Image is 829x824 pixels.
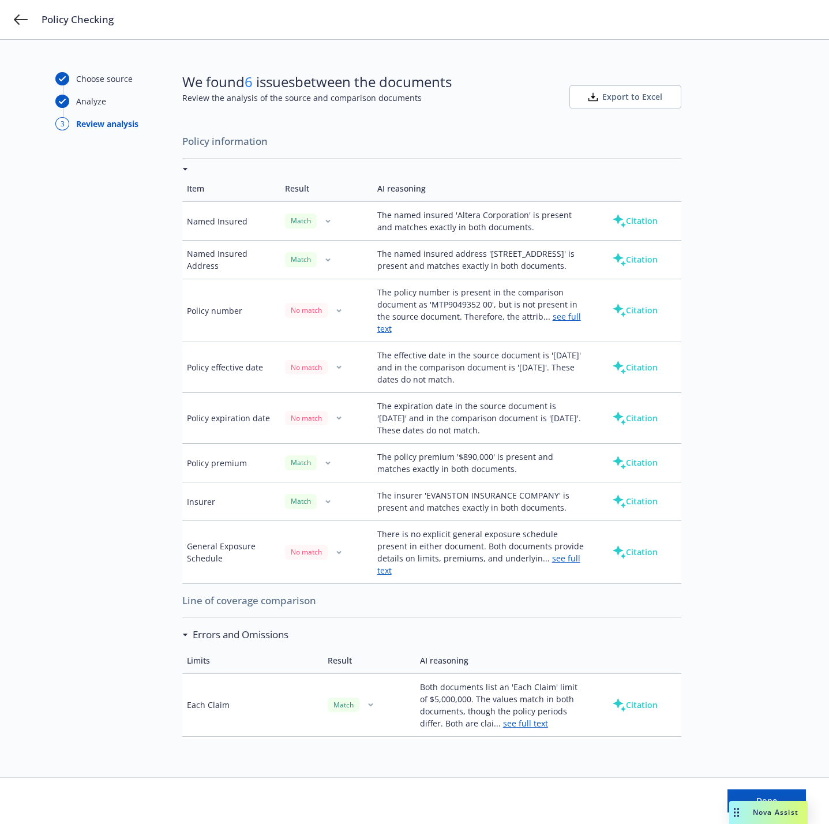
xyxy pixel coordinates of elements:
td: Result [280,175,373,202]
span: 6 [245,72,253,91]
button: Done [727,789,806,812]
span: Policy Checking [42,13,114,27]
td: Both documents list an 'Aggregate' limit of $5,000,000. The values match in both documents. Both ... [415,736,589,799]
div: Match [285,214,317,228]
button: Citation [594,451,676,474]
td: Each Claim [182,673,323,736]
span: Done [756,795,777,806]
button: Nova Assist [729,801,808,824]
td: Result [323,647,415,674]
button: Citation [594,407,676,430]
button: Export to Excel [569,85,681,108]
div: Choose source [76,73,133,85]
span: Policy information [182,129,681,153]
td: Both documents list an 'Each Claim' limit of $5,000,000. The values match in both documents, thou... [415,673,589,736]
div: Match [285,252,317,267]
button: Citation [594,299,676,322]
div: Analyze [76,95,106,107]
td: The policy premium '$890,000' is present and matches exactly in both documents. [373,444,589,482]
td: Aggregate [182,736,323,799]
td: The named insured address '[STREET_ADDRESS]' is present and matches exactly in both documents. [373,241,589,279]
td: Policy expiration date [182,393,280,444]
span: Nova Assist [753,807,798,817]
button: Citation [594,356,676,379]
td: Named Insured Address [182,241,280,279]
td: The expiration date in the source document is '[DATE]' and in the comparison document is '[DATE]'... [373,393,589,444]
span: We found issues between the documents [182,72,452,92]
td: General Exposure Schedule [182,521,280,584]
div: Match [328,698,359,712]
span: Line of coverage comparison [182,589,681,613]
td: AI reasoning [373,175,589,202]
h3: Errors and Omissions [193,627,288,642]
td: The insurer 'EVANSTON INSURANCE COMPANY' is present and matches exactly in both documents. [373,482,589,521]
td: There is no explicit general exposure schedule present in either document. Both documents provide... [373,521,589,584]
div: No match [285,303,328,317]
div: Review analysis [76,118,138,130]
span: Export to Excel [602,91,662,103]
div: No match [285,360,328,374]
div: 3 [55,117,69,130]
button: Citation [594,490,676,513]
div: No match [285,411,328,425]
div: Errors and Omissions [182,627,288,642]
td: Insurer [182,482,280,521]
div: Match [285,455,317,470]
td: Limits [182,647,323,674]
td: Policy premium [182,444,280,482]
a: see full text [503,718,548,729]
td: Policy effective date [182,342,280,393]
a: see full text [377,553,580,576]
td: AI reasoning [415,647,589,674]
td: Named Insured [182,202,280,241]
div: No match [285,545,328,559]
a: see full text [377,311,581,334]
td: Item [182,175,280,202]
button: Citation [594,209,676,233]
button: Citation [594,694,676,717]
span: Review the analysis of the source and comparison documents [182,92,452,104]
td: The effective date in the source document is '[DATE]' and in the comparison document is '[DATE]'.... [373,342,589,393]
td: The policy number is present in the comparison document as 'MTP9049352 00', but is not present in... [373,279,589,342]
button: Citation [594,248,676,271]
td: Policy number [182,279,280,342]
button: Citation [594,541,676,564]
div: Drag to move [729,801,744,824]
td: The named insured 'Altera Corporation' is present and matches exactly in both documents. [373,202,589,241]
div: Match [285,494,317,508]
